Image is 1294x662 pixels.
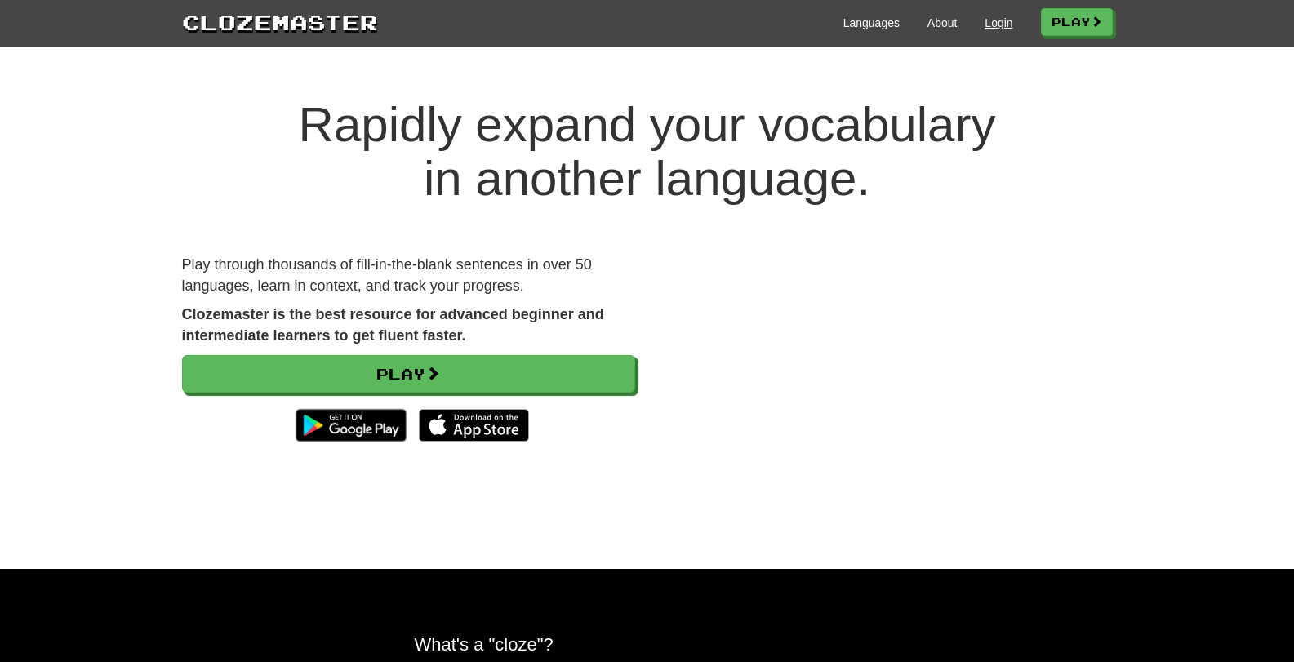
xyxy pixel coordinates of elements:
a: Login [985,15,1012,31]
img: Get it on Google Play [287,401,414,450]
p: Play through thousands of fill-in-the-blank sentences in over 50 languages, learn in context, and... [182,255,635,296]
img: Download_on_the_App_Store_Badge_US-UK_135x40-25178aeef6eb6b83b96f5f2d004eda3bffbb37122de64afbaef7... [419,409,529,442]
a: Clozemaster [182,7,378,37]
a: About [927,15,958,31]
h2: What's a "cloze"? [415,634,880,655]
a: Play [1041,8,1113,36]
a: Languages [843,15,900,31]
strong: Clozemaster is the best resource for advanced beginner and intermediate learners to get fluent fa... [182,306,604,344]
a: Play [182,355,635,393]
